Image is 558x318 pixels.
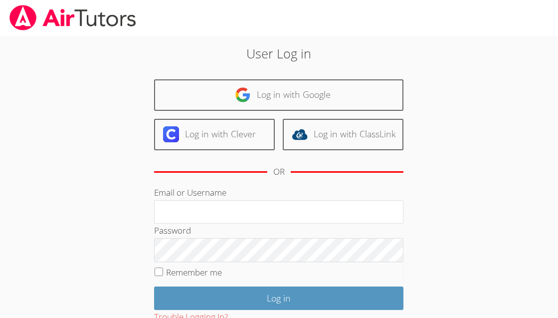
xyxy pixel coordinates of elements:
[154,119,275,150] a: Log in with Clever
[8,5,137,30] img: airtutors_banner-c4298cdbf04f3fff15de1276eac7730deb9818008684d7c2e4769d2f7ddbe033.png
[292,126,308,142] img: classlink-logo-d6bb404cc1216ec64c9a2012d9dc4662098be43eaf13dc465df04b49fa7ab582.svg
[154,79,403,111] a: Log in with Google
[154,225,191,236] label: Password
[128,44,429,63] h2: User Log in
[154,287,403,310] input: Log in
[283,119,403,150] a: Log in with ClassLink
[235,87,251,103] img: google-logo-50288ca7cdecda66e5e0955fdab243c47b7ad437acaf1139b6f446037453330a.svg
[163,126,179,142] img: clever-logo-6eab21bc6e7a338710f1a6ff85c0baf02591cd810cc4098c63d3a4b26e2feb20.svg
[154,187,226,198] label: Email or Username
[166,267,222,278] label: Remember me
[273,165,285,179] div: OR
